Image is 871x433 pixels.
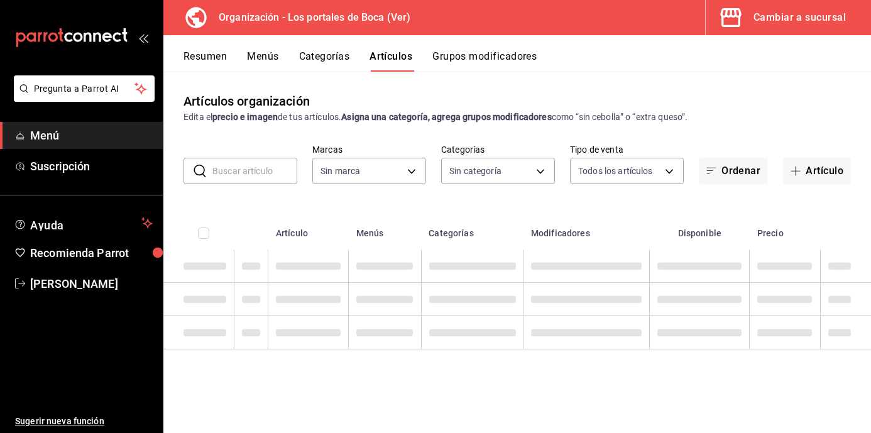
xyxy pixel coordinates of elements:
th: Disponible [650,209,750,249]
input: Buscar artículo [212,158,297,184]
span: Sin categoría [449,165,501,177]
button: Categorías [299,50,350,72]
span: Sugerir nueva función [15,415,153,428]
strong: Asigna una categoría, agrega grupos modificadores [341,112,551,122]
span: Recomienda Parrot [30,244,153,261]
span: Sin marca [320,165,360,177]
button: Artículos [370,50,412,72]
div: Edita el de tus artículos. como “sin cebolla” o “extra queso”. [184,111,851,124]
button: Artículo [783,158,851,184]
label: Categorías [441,145,555,154]
label: Tipo de venta [570,145,684,154]
button: Ordenar [699,158,768,184]
th: Modificadores [523,209,650,249]
th: Categorías [421,209,523,249]
span: Todos los artículos [578,165,653,177]
th: Artículo [268,209,349,249]
th: Menús [349,209,421,249]
span: Ayuda [30,216,136,231]
button: Pregunta a Parrot AI [14,75,155,102]
strong: precio e imagen [212,112,278,122]
div: Cambiar a sucursal [753,9,846,26]
h3: Organización - Los portales de Boca (Ver) [209,10,410,25]
div: navigation tabs [184,50,871,72]
a: Pregunta a Parrot AI [9,91,155,104]
span: Menú [30,127,153,144]
button: Grupos modificadores [432,50,537,72]
button: open_drawer_menu [138,33,148,43]
div: Artículos organización [184,92,310,111]
button: Menús [247,50,278,72]
span: Suscripción [30,158,153,175]
th: Precio [750,209,820,249]
span: [PERSON_NAME] [30,275,153,292]
button: Resumen [184,50,227,72]
span: Pregunta a Parrot AI [34,82,135,96]
label: Marcas [312,145,426,154]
